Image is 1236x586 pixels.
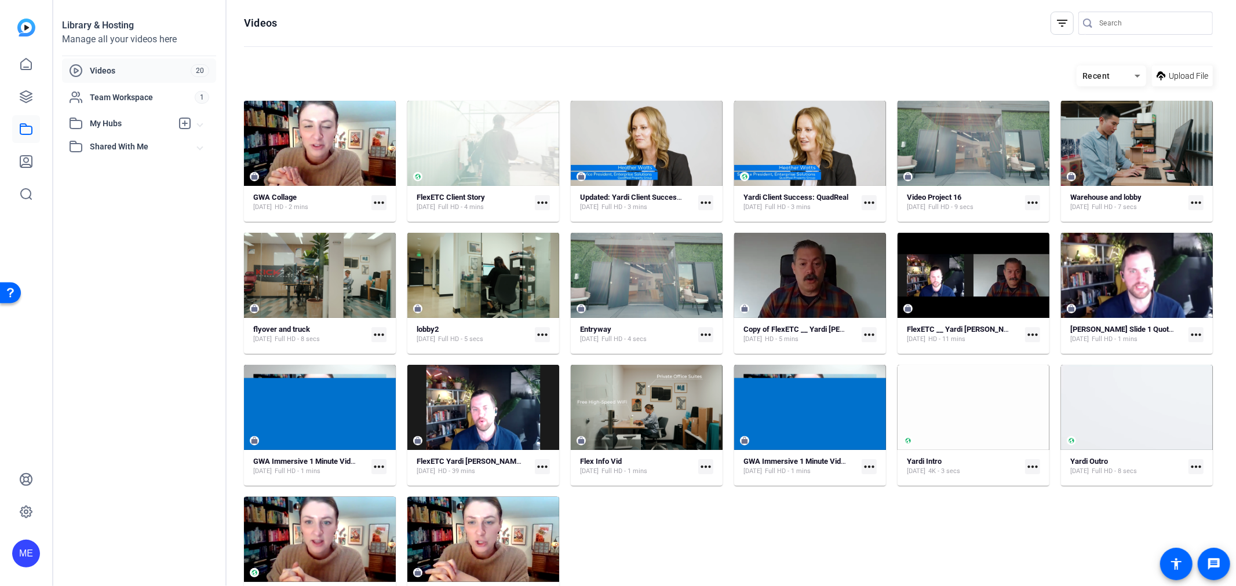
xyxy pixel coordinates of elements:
strong: FlexETC __ Yardi [PERSON_NAME] [907,325,1022,334]
strong: Yardi Client Success: QuadReal [743,193,848,202]
a: Video Project 16[DATE]Full HD - 9 secs [907,193,1020,212]
input: Search [1099,16,1204,30]
span: [DATE] [907,203,925,212]
mat-icon: more_horiz [371,327,387,342]
a: GWA Immersive 1 Minute Video[DATE]Full HD - 1 mins [743,457,857,476]
a: GWA Immersive 1 Minute Video[DATE]Full HD - 1 mins [253,457,367,476]
strong: Video Project 16 [907,193,961,202]
span: Recent [1082,71,1110,80]
div: Manage all your videos here [62,32,216,46]
strong: GWA Immersive 1 Minute Video [253,457,359,466]
img: blue-gradient.svg [17,19,35,36]
mat-icon: more_horiz [371,459,387,474]
a: FlexETC __ Yardi [PERSON_NAME][DATE]HD - 11 mins [907,325,1020,344]
span: HD - 39 mins [438,467,475,476]
mat-icon: more_horiz [1025,327,1040,342]
mat-icon: more_horiz [862,195,877,210]
mat-icon: more_horiz [862,327,877,342]
mat-icon: more_horiz [862,459,877,474]
span: [DATE] [253,467,272,476]
span: [DATE] [743,335,762,344]
strong: Flex Info Vid [580,457,622,466]
mat-expansion-panel-header: Shared With Me [62,135,216,158]
span: Upload File [1169,70,1208,82]
mat-icon: more_horiz [1025,195,1040,210]
mat-icon: more_horiz [1188,459,1204,474]
span: [DATE] [417,335,435,344]
a: Warehouse and lobby[DATE]Full HD - 7 secs [1070,193,1184,212]
a: Flex Info Vid[DATE]Full HD - 1 mins [580,457,694,476]
a: FlexETC Client Story[DATE]Full HD - 4 mins [417,193,530,212]
mat-icon: more_horiz [698,459,713,474]
a: [PERSON_NAME] Slide 1 Quotes[DATE]Full HD - 1 mins [1070,325,1184,344]
span: [DATE] [580,203,599,212]
span: 4K - 3 secs [928,467,960,476]
strong: GWA Immersive 1 Minute Video [743,457,849,466]
span: Full HD - 7 secs [1092,203,1137,212]
div: Library & Hosting [62,19,216,32]
a: Yardi Outro[DATE]Full HD - 8 secs [1070,457,1184,476]
span: Full HD - 1 mins [765,467,811,476]
strong: Entryway [580,325,611,334]
mat-icon: more_horiz [535,459,550,474]
strong: lobby2 [417,325,439,334]
strong: [PERSON_NAME] Slide 1 Quotes [1070,325,1177,334]
span: Shared With Me [90,141,198,153]
span: [DATE] [417,203,435,212]
strong: flyover and truck [253,325,310,334]
span: [DATE] [1070,467,1089,476]
span: [DATE] [743,467,762,476]
strong: FlexETC Client Story [417,193,485,202]
span: My Hubs [90,118,172,130]
a: FlexETC Yardi [PERSON_NAME] Case Study Interview [DATE] (1)[DATE]HD - 39 mins [417,457,530,476]
span: HD - 2 mins [275,203,308,212]
div: ME [12,540,40,567]
span: [DATE] [907,467,925,476]
a: lobby2[DATE]Full HD - 5 secs [417,325,530,344]
span: HD - 11 mins [928,335,965,344]
a: Updated: Yardi Client Success: QuadReal[DATE]Full HD - 3 mins [580,193,694,212]
a: GWA Collage[DATE]HD - 2 mins [253,193,367,212]
mat-icon: more_horiz [535,327,550,342]
span: [DATE] [907,335,925,344]
mat-icon: more_horiz [698,327,713,342]
span: Full HD - 8 secs [1092,467,1137,476]
span: 20 [191,64,209,77]
mat-icon: more_horiz [1188,195,1204,210]
strong: Yardi Intro [907,457,942,466]
span: [DATE] [580,467,599,476]
mat-icon: more_horiz [1025,459,1040,474]
mat-icon: more_horiz [371,195,387,210]
mat-icon: filter_list [1055,16,1069,30]
span: Full HD - 3 mins [601,203,647,212]
span: Full HD - 4 secs [601,335,647,344]
mat-icon: more_horiz [1188,327,1204,342]
strong: Warehouse and lobby [1070,193,1142,202]
mat-icon: more_horiz [535,195,550,210]
a: Copy of FlexETC __ Yardi [PERSON_NAME] Smaller Cut[DATE]HD - 5 mins [743,325,857,344]
strong: Updated: Yardi Client Success: QuadReal [580,193,717,202]
span: Full HD - 1 mins [1092,335,1137,344]
strong: FlexETC Yardi [PERSON_NAME] Case Study Interview [DATE] (1) [417,457,632,466]
span: [DATE] [580,335,599,344]
button: Upload File [1152,65,1213,86]
span: Team Workspace [90,91,195,103]
h1: Videos [244,16,277,30]
span: [DATE] [1070,335,1089,344]
a: Entryway[DATE]Full HD - 4 secs [580,325,694,344]
strong: Copy of FlexETC __ Yardi [PERSON_NAME] Smaller Cut [743,325,927,334]
span: Full HD - 3 mins [765,203,811,212]
mat-expansion-panel-header: My Hubs [62,112,216,135]
span: Full HD - 5 secs [438,335,483,344]
strong: GWA Collage [253,193,297,202]
span: Full HD - 9 secs [928,203,974,212]
span: Videos [90,65,191,76]
span: Full HD - 1 mins [275,467,320,476]
strong: Yardi Outro [1070,457,1108,466]
span: Full HD - 4 mins [438,203,484,212]
span: Full HD - 1 mins [601,467,647,476]
span: 1 [195,91,209,104]
mat-icon: accessibility [1169,557,1183,571]
span: [DATE] [253,335,272,344]
span: [DATE] [417,467,435,476]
